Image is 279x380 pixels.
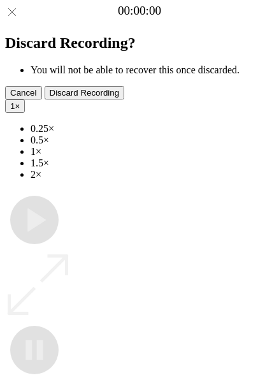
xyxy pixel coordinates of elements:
[31,64,274,76] li: You will not be able to recover this once discarded.
[45,86,125,99] button: Discard Recording
[31,135,274,146] li: 0.5×
[5,99,25,113] button: 1×
[31,146,274,157] li: 1×
[5,86,42,99] button: Cancel
[118,4,161,18] a: 00:00:00
[31,169,274,180] li: 2×
[31,123,274,135] li: 0.25×
[5,34,274,52] h2: Discard Recording?
[10,101,15,111] span: 1
[31,157,274,169] li: 1.5×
